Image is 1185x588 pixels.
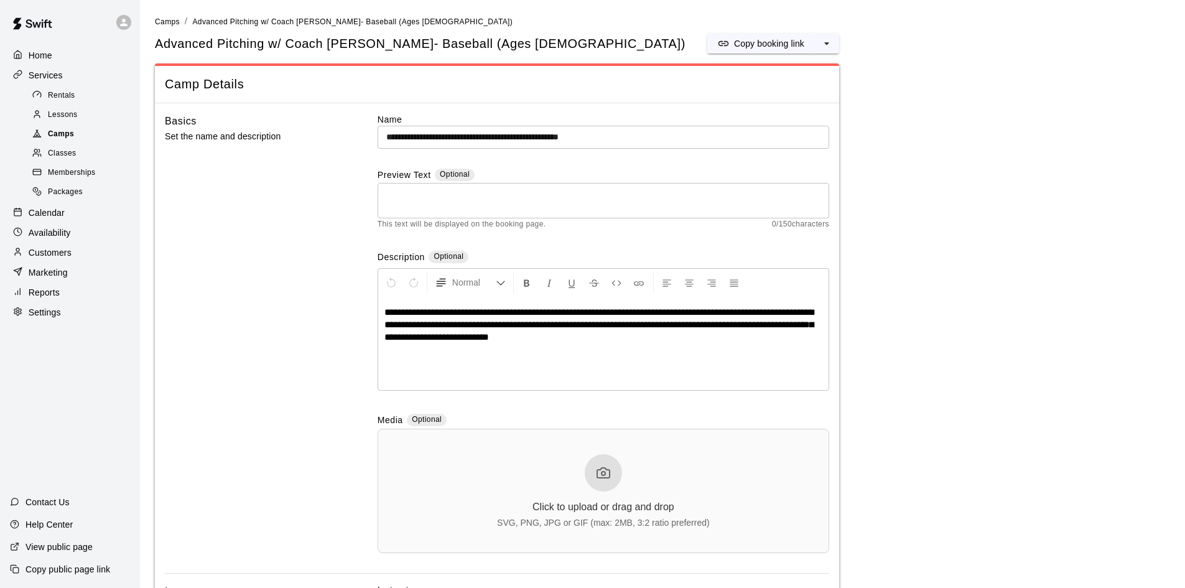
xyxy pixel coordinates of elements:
li: / [185,15,187,28]
p: Customers [29,246,72,259]
a: Classes [30,144,140,164]
button: Center Align [679,271,700,294]
span: Normal [452,276,496,289]
a: Availability [10,223,130,242]
div: Memberships [30,164,135,182]
span: Camps [155,17,180,26]
span: Optional [434,252,463,261]
button: Format Strikethrough [583,271,605,294]
span: Optional [440,170,470,179]
a: Camps [155,16,180,26]
span: Optional [412,415,442,424]
p: Copy booking link [734,37,804,50]
button: Redo [403,271,424,294]
a: Lessons [30,105,140,124]
button: Format Italics [539,271,560,294]
span: Advanced Pitching w/ Coach [PERSON_NAME]- Baseball (Ages [DEMOGRAPHIC_DATA]) [192,17,513,26]
p: Set the name and description [165,129,338,144]
span: 0 / 150 characters [772,218,829,231]
span: Camps [48,128,74,141]
label: Preview Text [378,169,431,183]
div: SVG, PNG, JPG or GIF (max: 2MB, 3:2 ratio preferred) [497,518,710,528]
nav: breadcrumb [155,15,1170,29]
span: Camp Details [165,76,829,93]
label: Media [378,414,403,428]
p: Help Center [26,518,73,531]
button: Insert Code [606,271,627,294]
a: Reports [10,283,130,302]
div: split button [707,34,839,54]
button: Undo [381,271,402,294]
p: Calendar [29,207,65,219]
div: Rentals [30,87,135,105]
button: Left Align [656,271,677,294]
span: Memberships [48,167,95,179]
label: Description [378,251,425,265]
button: Insert Link [628,271,649,294]
a: Services [10,66,130,85]
p: Copy public page link [26,563,110,576]
button: Copy booking link [707,34,814,54]
div: Camps [30,126,135,143]
p: Marketing [29,266,68,279]
button: Format Underline [561,271,582,294]
p: View public page [26,541,93,553]
span: Classes [48,147,76,160]
button: select merge strategy [814,34,839,54]
span: This text will be displayed on the booking page. [378,218,546,231]
button: Formatting Options [430,271,511,294]
a: Settings [10,303,130,322]
a: Camps [30,125,140,144]
span: Packages [48,186,83,198]
div: Click to upload or drag and drop [532,502,674,513]
button: Justify Align [723,271,745,294]
p: Availability [29,226,71,239]
a: Home [10,46,130,65]
div: Classes [30,145,135,162]
div: Packages [30,184,135,201]
a: Rentals [30,86,140,105]
button: Format Bold [516,271,537,294]
span: Lessons [48,109,78,121]
p: Settings [29,306,61,319]
p: Home [29,49,52,62]
h5: Advanced Pitching w/ Coach [PERSON_NAME]- Baseball (Ages [DEMOGRAPHIC_DATA]) [155,35,685,52]
p: Services [29,69,63,82]
span: Rentals [48,90,75,102]
h6: Basics [165,113,197,129]
p: Contact Us [26,496,70,508]
div: Lessons [30,106,135,124]
a: Packages [30,183,140,202]
p: Reports [29,286,60,299]
a: Marketing [10,263,130,282]
label: Name [378,113,829,126]
a: Calendar [10,203,130,222]
button: Right Align [701,271,722,294]
a: Customers [10,243,130,262]
a: Memberships [30,164,140,183]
